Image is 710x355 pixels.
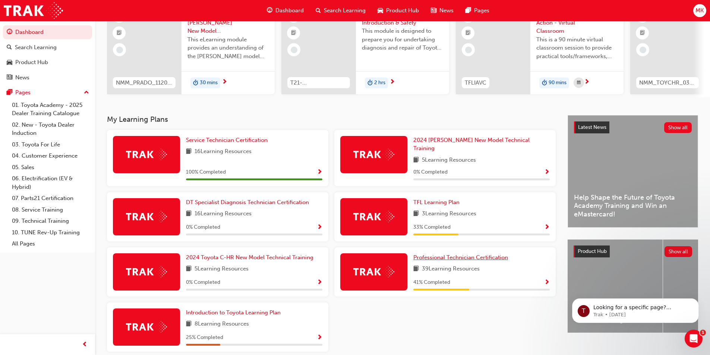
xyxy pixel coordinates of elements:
[186,264,192,274] span: book-icon
[7,89,12,96] span: pages-icon
[290,79,347,87] span: T21-FOD_HVIS_PREREQ
[116,47,123,53] span: learningRecordVerb_NONE-icon
[639,79,696,87] span: NMM_TOYCHR_032024_MODULE_1
[317,333,322,342] button: Show Progress
[9,139,92,150] a: 03. Toyota For Life
[9,119,92,139] a: 02. New - Toyota Dealer Induction
[578,124,606,130] span: Latest News
[7,44,12,51] span: search-icon
[186,137,268,143] span: Service Technician Certification
[193,78,198,88] span: duration-icon
[117,28,122,38] span: booktick-icon
[574,245,692,257] a: Product HubShow all
[544,168,550,177] button: Show Progress
[7,29,12,36] span: guage-icon
[222,79,227,86] span: next-icon
[317,168,322,177] button: Show Progress
[15,43,57,52] div: Search Learning
[317,169,322,176] span: Show Progress
[291,47,297,53] span: learningRecordVerb_NONE-icon
[474,6,489,15] span: Pages
[261,3,310,18] a: guage-iconDashboard
[367,78,373,88] span: duration-icon
[126,149,167,160] img: Trak
[413,199,460,206] span: TFL Learning Plan
[425,3,460,18] a: news-iconNews
[413,198,463,207] a: TFL Learning Plan
[186,320,192,329] span: book-icon
[3,41,92,54] a: Search Learning
[9,99,92,119] a: 01. Toyota Academy - 2025 Dealer Training Catalogue
[186,168,226,177] span: 100 % Completed
[291,28,296,38] span: booktick-icon
[317,224,322,231] span: Show Progress
[9,215,92,227] a: 09. Technical Training
[466,6,471,15] span: pages-icon
[693,4,706,17] button: MK
[15,58,48,67] div: Product Hub
[4,2,63,19] img: Trak
[7,59,12,66] span: car-icon
[413,209,419,219] span: book-icon
[126,211,167,222] img: Trak
[386,6,419,15] span: Product Hub
[126,266,167,278] img: Trak
[413,223,451,232] span: 33 % Completed
[372,3,425,18] a: car-iconProduct Hub
[3,25,92,39] a: Dashboard
[413,136,550,153] a: 2024 [PERSON_NAME] New Model Technical Training
[536,10,618,35] span: Toyota For Life In Action - Virtual Classroom
[695,6,704,15] span: MK
[186,278,220,287] span: 0 % Completed
[465,79,486,87] span: TFLIAVC
[9,193,92,204] a: 07. Parts21 Certification
[544,224,550,231] span: Show Progress
[82,340,88,349] span: prev-icon
[3,71,92,85] a: News
[665,246,692,257] button: Show all
[200,79,218,87] span: 30 mins
[466,28,471,38] span: booktick-icon
[578,248,607,254] span: Product Hub
[584,79,590,86] span: next-icon
[542,78,547,88] span: duration-icon
[536,35,618,61] span: This is a 90 minute virtual classroom session to provide practical tools/frameworks, behaviours a...
[187,35,269,61] span: This eLearning module provides an understanding of the [PERSON_NAME] model line-up and its Katash...
[640,28,645,38] span: booktick-icon
[186,308,284,317] a: Introduction to Toyota Learning Plan
[316,6,321,15] span: search-icon
[3,56,92,69] a: Product Hub
[116,79,173,87] span: NMM_PRADO_112024_MODULE_1
[186,147,192,156] span: book-icon
[3,24,92,86] button: DashboardSearch LearningProduct HubNews
[9,204,92,216] a: 08. Service Training
[574,193,692,219] span: Help Shape the Future of Toyota Academy Training and Win an eMastercard!
[107,115,556,124] h3: My Learning Plans
[574,121,692,133] a: Latest NewsShow all
[422,264,480,274] span: 39 Learning Resources
[275,6,304,15] span: Dashboard
[389,79,395,86] span: next-icon
[378,6,383,15] span: car-icon
[186,223,220,232] span: 0 % Completed
[456,4,624,94] a: 0TFLIAVCToyota For Life In Action - Virtual ClassroomThis is a 90 minute virtual classroom sessio...
[195,147,252,156] span: 16 Learning Resources
[460,3,495,18] a: pages-iconPages
[317,279,322,286] span: Show Progress
[544,223,550,232] button: Show Progress
[3,86,92,99] button: Pages
[568,115,698,228] a: Latest NewsShow allHelp Shape the Future of Toyota Academy Training and Win an eMastercard!
[186,254,313,261] span: 2024 Toyota C-HR New Model Technical Training
[324,6,366,15] span: Search Learning
[685,330,703,348] iframe: Intercom live chat
[374,79,385,87] span: 2 hrs
[187,10,269,35] span: 2024 Landcruiser [PERSON_NAME] New Model Mechanisms - Model Outline 1
[186,253,316,262] a: 2024 Toyota C-HR New Model Technical Training
[186,198,312,207] a: DT Specialist Diagnosis Technician Certification
[195,264,249,274] span: 5 Learning Resources
[549,79,567,87] span: 90 mins
[413,137,530,152] span: 2024 [PERSON_NAME] New Model Technical Training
